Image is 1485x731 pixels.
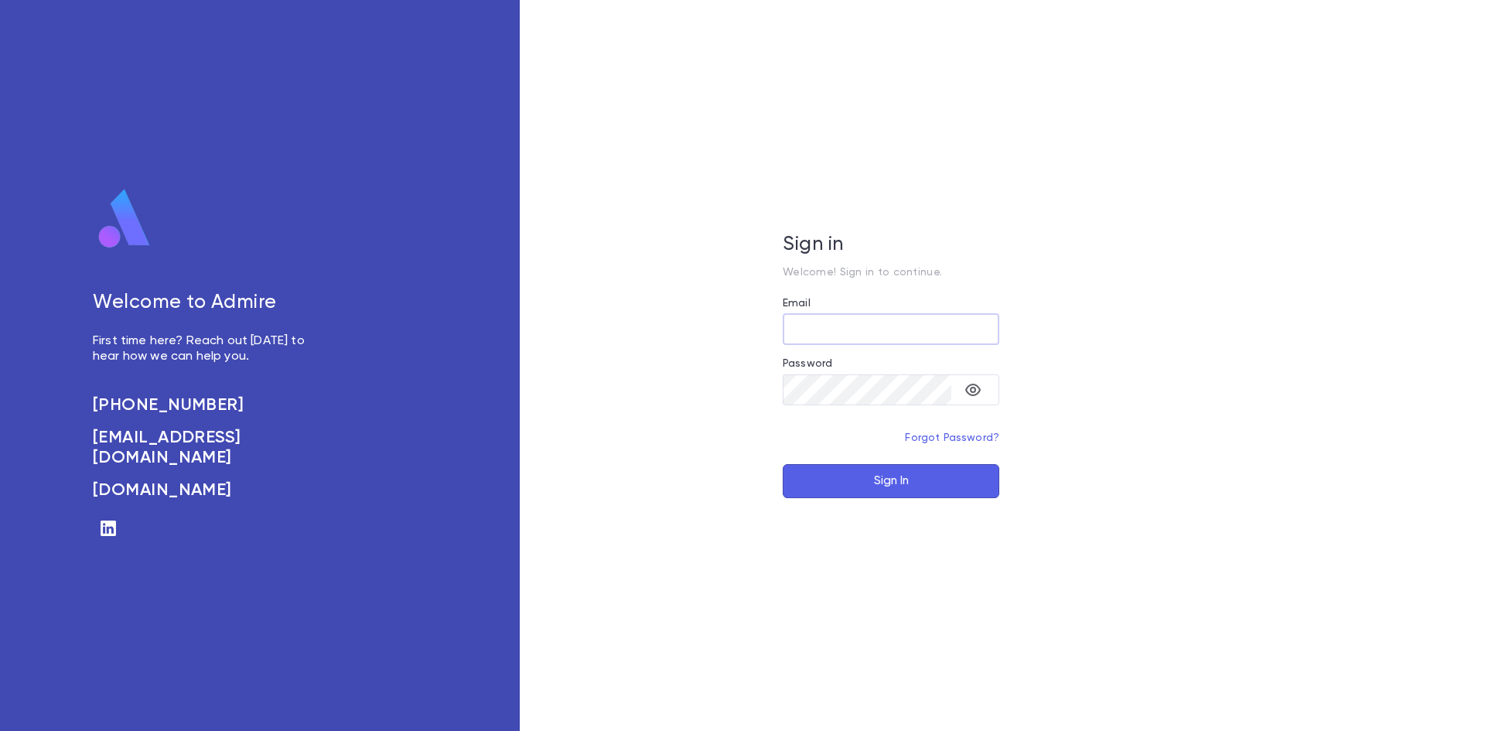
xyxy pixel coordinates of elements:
a: [DOMAIN_NAME] [93,480,322,500]
a: [EMAIL_ADDRESS][DOMAIN_NAME] [93,428,322,468]
img: logo [93,188,156,250]
label: Email [783,297,811,309]
button: Sign In [783,464,999,498]
h5: Sign in [783,234,999,257]
p: First time here? Reach out [DATE] to hear how we can help you. [93,333,322,364]
label: Password [783,357,832,370]
h5: Welcome to Admire [93,292,322,315]
p: Welcome! Sign in to continue. [783,266,999,278]
a: [PHONE_NUMBER] [93,395,322,415]
a: Forgot Password? [905,432,999,443]
button: toggle password visibility [958,374,988,405]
